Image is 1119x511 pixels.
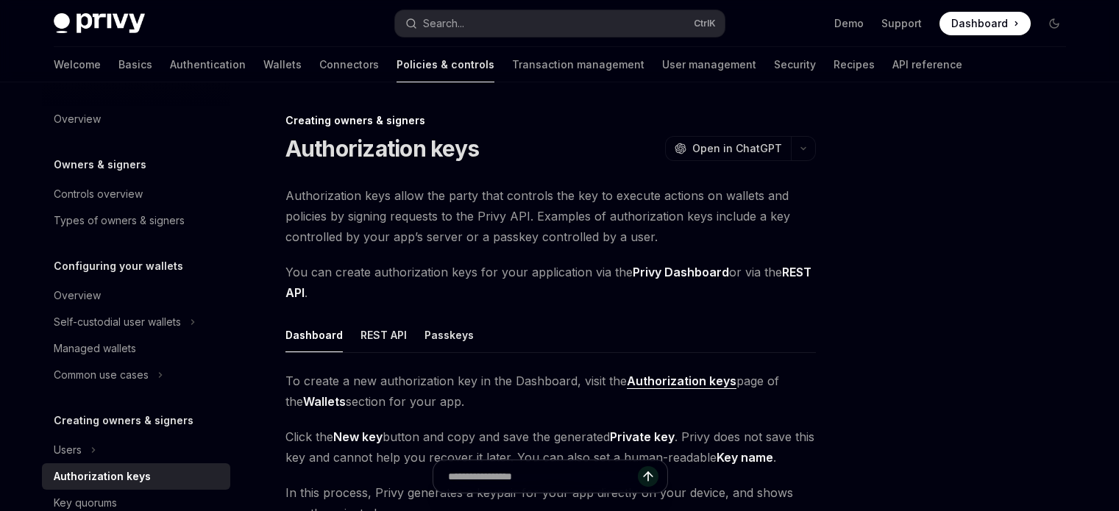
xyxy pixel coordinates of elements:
[951,16,1008,31] span: Dashboard
[54,110,101,128] div: Overview
[54,257,183,275] h5: Configuring your wallets
[54,287,101,304] div: Overview
[54,185,143,203] div: Controls overview
[285,185,816,247] span: Authorization keys allow the party that controls the key to execute actions on wallets and polici...
[54,412,193,429] h5: Creating owners & signers
[170,47,246,82] a: Authentication
[285,371,816,412] span: To create a new authorization key in the Dashboard, visit the page of the section for your app.
[42,437,230,463] button: Toggle Users section
[42,207,230,234] a: Types of owners & signers
[54,212,185,229] div: Types of owners & signers
[285,113,816,128] div: Creating owners & signers
[285,135,480,162] h1: Authorization keys
[54,340,136,357] div: Managed wallets
[694,18,716,29] span: Ctrl K
[319,47,379,82] a: Connectors
[662,47,756,82] a: User management
[610,429,675,444] strong: Private key
[285,426,816,468] span: Click the button and copy and save the generated . Privy does not save this key and cannot help y...
[42,106,230,132] a: Overview
[54,441,82,459] div: Users
[834,47,875,82] a: Recipes
[717,450,773,465] strong: Key name
[263,47,302,82] a: Wallets
[285,262,816,303] span: You can create authorization keys for your application via the or via the .
[42,282,230,309] a: Overview
[774,47,816,82] a: Security
[54,47,101,82] a: Welcome
[834,16,864,31] a: Demo
[512,47,644,82] a: Transaction management
[397,47,494,82] a: Policies & controls
[54,468,151,485] div: Authorization keys
[360,318,407,352] div: REST API
[423,15,464,32] div: Search...
[42,181,230,207] a: Controls overview
[42,335,230,362] a: Managed wallets
[54,313,181,331] div: Self-custodial user wallets
[303,394,346,409] strong: Wallets
[424,318,474,352] div: Passkeys
[395,10,725,37] button: Open search
[118,47,152,82] a: Basics
[54,366,149,384] div: Common use cases
[892,47,962,82] a: API reference
[42,362,230,388] button: Toggle Common use cases section
[333,429,383,444] strong: New key
[638,466,658,487] button: Send message
[633,265,729,279] strong: Privy Dashboard
[42,463,230,490] a: Authorization keys
[285,318,343,352] div: Dashboard
[42,309,230,335] button: Toggle Self-custodial user wallets section
[1042,12,1066,35] button: Toggle dark mode
[448,460,638,493] input: Ask a question...
[627,374,736,389] a: Authorization keys
[665,136,791,161] button: Open in ChatGPT
[881,16,922,31] a: Support
[939,12,1031,35] a: Dashboard
[692,141,782,156] span: Open in ChatGPT
[54,156,146,174] h5: Owners & signers
[54,13,145,34] img: dark logo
